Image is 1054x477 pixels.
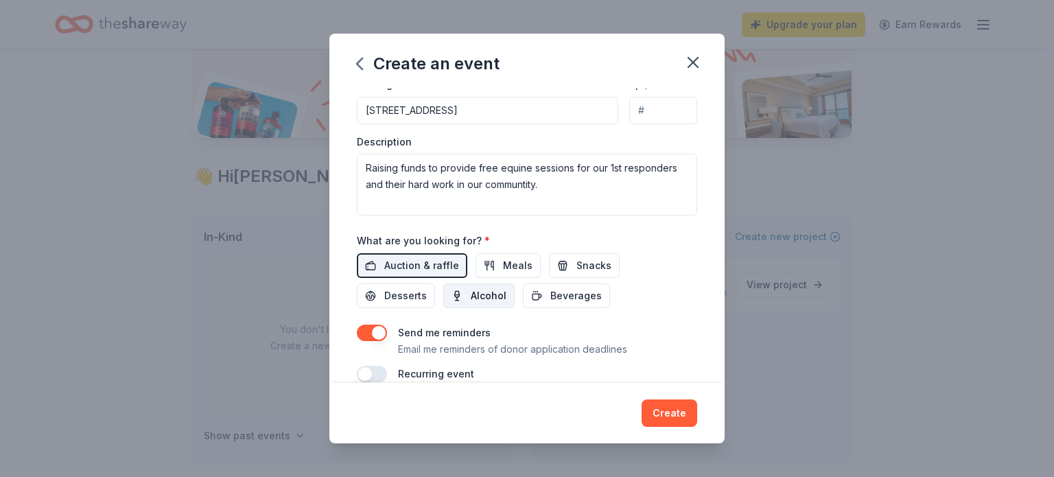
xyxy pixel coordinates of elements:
[503,257,532,274] span: Meals
[357,253,467,278] button: Auction & raffle
[398,341,627,358] p: Email me reminders of donor application deadlines
[357,234,490,248] label: What are you looking for?
[357,154,697,216] textarea: Raising funds to provide free equine sessions for our 1st responders and their hard work in our c...
[398,368,474,380] label: Recurring event
[357,135,412,149] label: Description
[443,283,515,308] button: Alcohol
[476,253,541,278] button: Meals
[357,53,500,75] div: Create an event
[550,288,602,304] span: Beverages
[471,288,506,304] span: Alcohol
[384,257,459,274] span: Auction & raffle
[629,97,697,124] input: #
[549,253,620,278] button: Snacks
[384,288,427,304] span: Desserts
[642,399,697,427] button: Create
[357,97,618,124] input: Enter a US address
[576,257,611,274] span: Snacks
[357,283,435,308] button: Desserts
[523,283,610,308] button: Beverages
[398,327,491,338] label: Send me reminders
